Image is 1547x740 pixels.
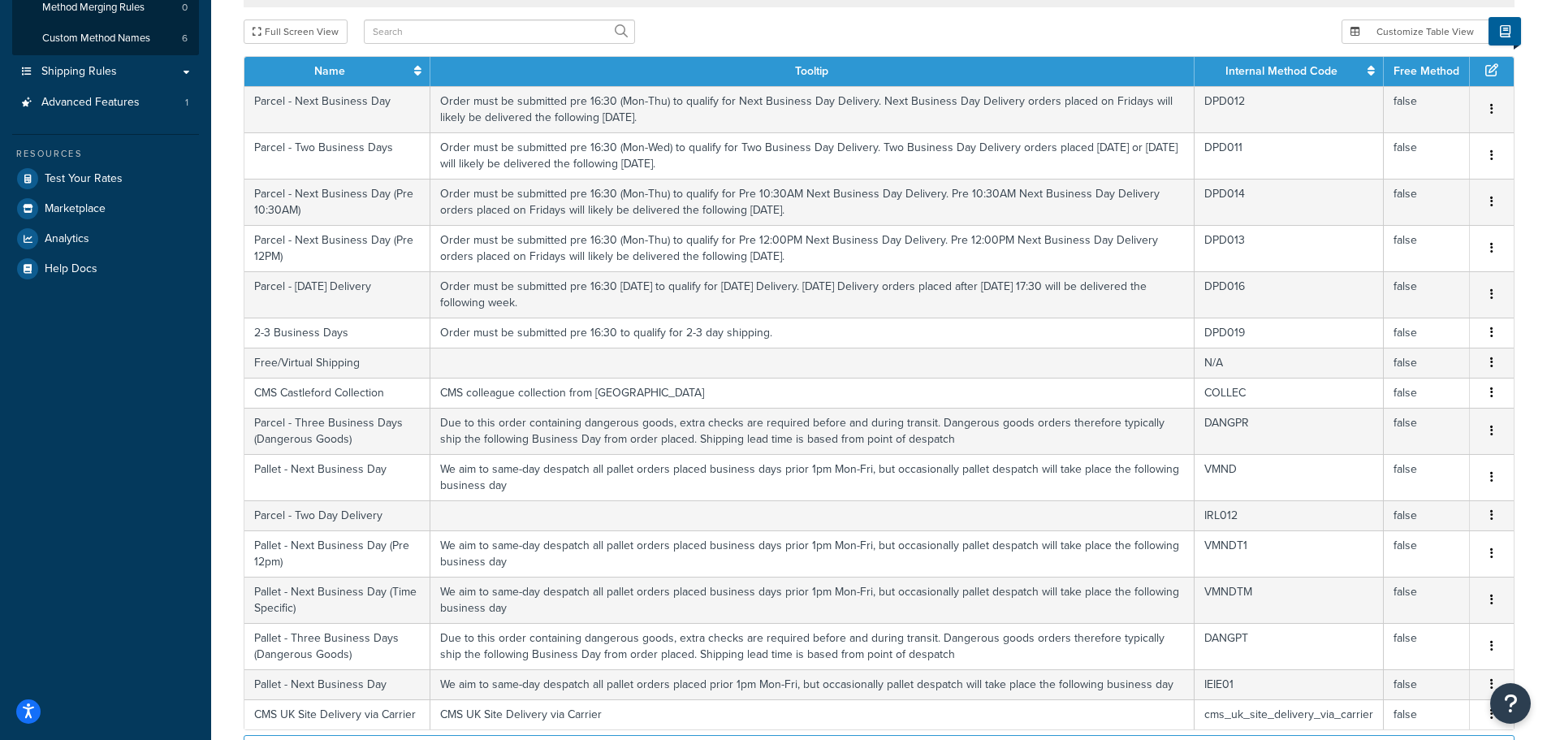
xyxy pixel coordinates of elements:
[244,179,430,225] td: Parcel - Next Business Day (Pre 10:30AM)
[45,202,106,216] span: Marketplace
[1490,683,1531,724] button: Open Resource Center
[430,623,1195,669] td: Due to this order containing dangerous goods, extra checks are required before and during transit...
[1195,500,1384,530] td: IRL012
[1384,378,1470,408] td: false
[1195,699,1384,729] td: cms_uk_site_delivery_via_carrier
[45,172,123,186] span: Test Your Rates
[1384,271,1470,318] td: false
[1195,408,1384,454] td: DANGPR
[41,65,117,79] span: Shipping Rules
[244,132,430,179] td: Parcel - Two Business Days
[430,271,1195,318] td: Order must be submitted pre 16:30 [DATE] to qualify for [DATE] Delivery. [DATE] Delivery orders p...
[314,63,345,80] a: Name
[430,132,1195,179] td: Order must be submitted pre 16:30 (Mon-Wed) to qualify for Two Business Day Delivery. Two Busines...
[1225,63,1337,80] a: Internal Method Code
[12,224,199,253] a: Analytics
[430,225,1195,271] td: Order must be submitted pre 16:30 (Mon-Thu) to qualify for Pre 12:00PM Next Business Day Delivery...
[45,232,89,246] span: Analytics
[244,19,348,44] button: Full Screen View
[12,194,199,223] a: Marketplace
[1195,669,1384,699] td: IEIE01
[430,179,1195,225] td: Order must be submitted pre 16:30 (Mon-Thu) to qualify for Pre 10:30AM Next Business Day Delivery...
[244,530,430,577] td: Pallet - Next Business Day (Pre 12pm)
[1195,132,1384,179] td: DPD011
[1384,500,1470,530] td: false
[1384,623,1470,669] td: false
[244,669,430,699] td: Pallet - Next Business Day
[12,24,199,54] a: Custom Method Names6
[1195,530,1384,577] td: VMNDT1
[1195,378,1384,408] td: COLLEC
[244,86,430,132] td: Parcel - Next Business Day
[1384,132,1470,179] td: false
[45,262,97,276] span: Help Docs
[1195,271,1384,318] td: DPD016
[1342,19,1508,44] button: Customize Table View
[244,378,430,408] td: CMS Castleford Collection
[430,408,1195,454] td: Due to this order containing dangerous goods, extra checks are required before and during transit...
[12,88,199,118] a: Advanced Features1
[430,318,1195,348] td: Order must be submitted pre 16:30 to qualify for 2-3 day shipping.
[12,254,199,283] a: Help Docs
[1384,669,1470,699] td: false
[244,500,430,530] td: Parcel - Two Day Delivery
[12,164,199,193] a: Test Your Rates
[1195,179,1384,225] td: DPD014
[1195,318,1384,348] td: DPD019
[1384,57,1470,86] th: Free Method
[185,96,188,110] span: 1
[430,86,1195,132] td: Order must be submitted pre 16:30 (Mon-Thu) to qualify for Next Business Day Delivery. Next Busin...
[1384,454,1470,500] td: false
[1195,225,1384,271] td: DPD013
[244,348,430,378] td: Free/Virtual Shipping
[1195,348,1384,378] td: N/A
[1384,318,1470,348] td: false
[1384,225,1470,271] td: false
[182,1,188,15] span: 0
[244,454,430,500] td: Pallet - Next Business Day
[244,318,430,348] td: 2-3 Business Days
[1384,408,1470,454] td: false
[1195,623,1384,669] td: DANGPT
[42,1,145,15] span: Method Merging Rules
[41,96,140,110] span: Advanced Features
[1489,17,1521,45] button: Show Help Docs
[1195,454,1384,500] td: VMND
[12,57,199,87] a: Shipping Rules
[42,32,150,45] span: Custom Method Names
[1384,348,1470,378] td: false
[1195,577,1384,623] td: VMNDTM
[1195,86,1384,132] td: DPD012
[430,57,1195,86] th: Tooltip
[1384,86,1470,132] td: false
[430,454,1195,500] td: We aim to same-day despatch all pallet orders placed business days prior 1pm Mon-Fri, but occasio...
[244,408,430,454] td: Parcel - Three Business Days (Dangerous Goods)
[430,669,1195,699] td: We aim to same-day despatch all pallet orders placed prior 1pm Mon-Fri, but occasionally pallet d...
[1384,699,1470,729] td: false
[430,530,1195,577] td: We aim to same-day despatch all pallet orders placed business days prior 1pm Mon-Fri, but occasio...
[1384,179,1470,225] td: false
[430,577,1195,623] td: We aim to same-day despatch all pallet orders placed business days prior 1pm Mon-Fri, but occasio...
[244,699,430,729] td: CMS UK Site Delivery via Carrier
[244,225,430,271] td: Parcel - Next Business Day (Pre 12PM)
[1384,530,1470,577] td: false
[244,623,430,669] td: Pallet - Three Business Days (Dangerous Goods)
[1384,577,1470,623] td: false
[12,147,199,161] div: Resources
[430,699,1195,729] td: CMS UK Site Delivery via Carrier
[12,24,199,54] li: Custom Method Names
[182,32,188,45] span: 6
[364,19,635,44] input: Search
[12,88,199,118] li: Advanced Features
[430,378,1195,408] td: CMS colleague collection from [GEOGRAPHIC_DATA]
[244,577,430,623] td: Pallet - Next Business Day (Time Specific)
[244,271,430,318] td: Parcel - [DATE] Delivery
